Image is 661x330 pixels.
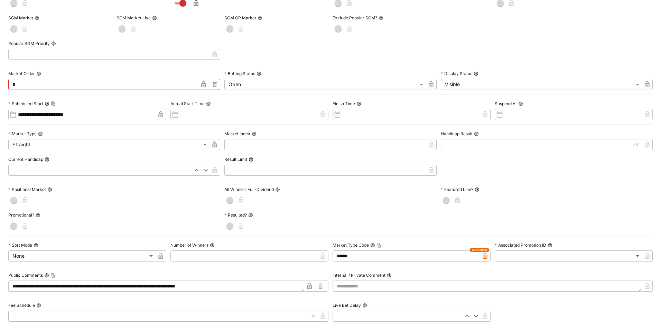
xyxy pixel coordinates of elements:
p: Associated Promotion ID [495,242,546,248]
button: Display Status [474,71,478,76]
button: SGM OR Market [258,16,262,20]
p: Popular SGM Priority [8,40,50,46]
p: Positional Market [8,186,46,192]
p: SGM OR Market [224,15,256,21]
button: Suspend At [518,101,523,106]
p: Sort Mode [8,242,32,248]
button: Internal / Private Comment [387,273,392,278]
p: Market Type [8,131,37,137]
p: Market Index [224,131,250,137]
p: All Winners Full-Dividend [224,186,274,192]
p: Fee Schedule [8,302,35,308]
button: Scheduled StartCopy To Clipboard [45,101,49,106]
p: SGM Market Live [117,15,151,21]
button: SGM Market [35,16,39,20]
button: Actual Start Time [206,101,211,106]
button: Positional Market [47,187,52,192]
p: SGM Market [8,15,33,21]
p: Scheduled Start [8,101,43,107]
p: Public Comments [8,272,43,278]
button: Associated Promotion ID [548,243,552,248]
p: Resulted? [224,212,247,218]
p: Handicap Result [441,131,473,137]
p: Exclude Popular SGM? [333,15,377,21]
button: SGM Market Live [152,16,157,20]
p: Promotional? [8,212,34,218]
div: Open [224,79,425,90]
button: Betting Status [257,71,261,76]
button: Public CommentsCopy To Clipboard [44,273,49,278]
button: Copy To Clipboard [376,243,381,248]
button: Result Limit [249,157,253,162]
p: Current Handicap [8,156,43,162]
p: Featured Line? [441,186,473,192]
button: Market Type CodeCopy To Clipboard [370,243,375,248]
button: Featured Line? [475,187,480,192]
button: Fee Schedule [36,303,41,308]
button: Popular SGM Priority [51,41,56,46]
p: Market Order [8,71,35,76]
p: Internal / Private Comment [333,272,385,278]
button: Live Bet Delay [362,303,367,308]
p: Finish Time [333,101,355,107]
p: Betting Status [224,71,255,76]
button: Number of Winners [210,243,215,248]
button: Market Index [252,131,257,136]
p: Result Limit [224,156,247,162]
div: Visible [441,79,642,90]
button: Promotional? [36,213,40,218]
p: Market Type Code [333,242,369,248]
button: Market Type [38,131,43,136]
button: Current Handicap [45,157,49,162]
p: Display Status [441,71,472,76]
p: Number of Winners [170,242,208,248]
span: Overridden [472,248,487,252]
button: Sort Mode [34,243,38,248]
button: Copy To Clipboard [50,273,55,278]
p: Suspend At [495,101,517,107]
button: All Winners Full-Dividend [275,187,280,192]
button: Handicap Result [474,131,479,136]
div: Straight [8,139,209,150]
button: Resulted? [248,213,253,218]
button: Market Order [36,71,41,76]
div: None [8,250,155,262]
p: Actual Start Time [170,101,205,107]
button: Finish Time [356,101,361,106]
button: Copy To Clipboard [51,101,56,106]
button: Exclude Popular SGM? [379,16,383,20]
p: Live Bet Delay [333,302,361,308]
